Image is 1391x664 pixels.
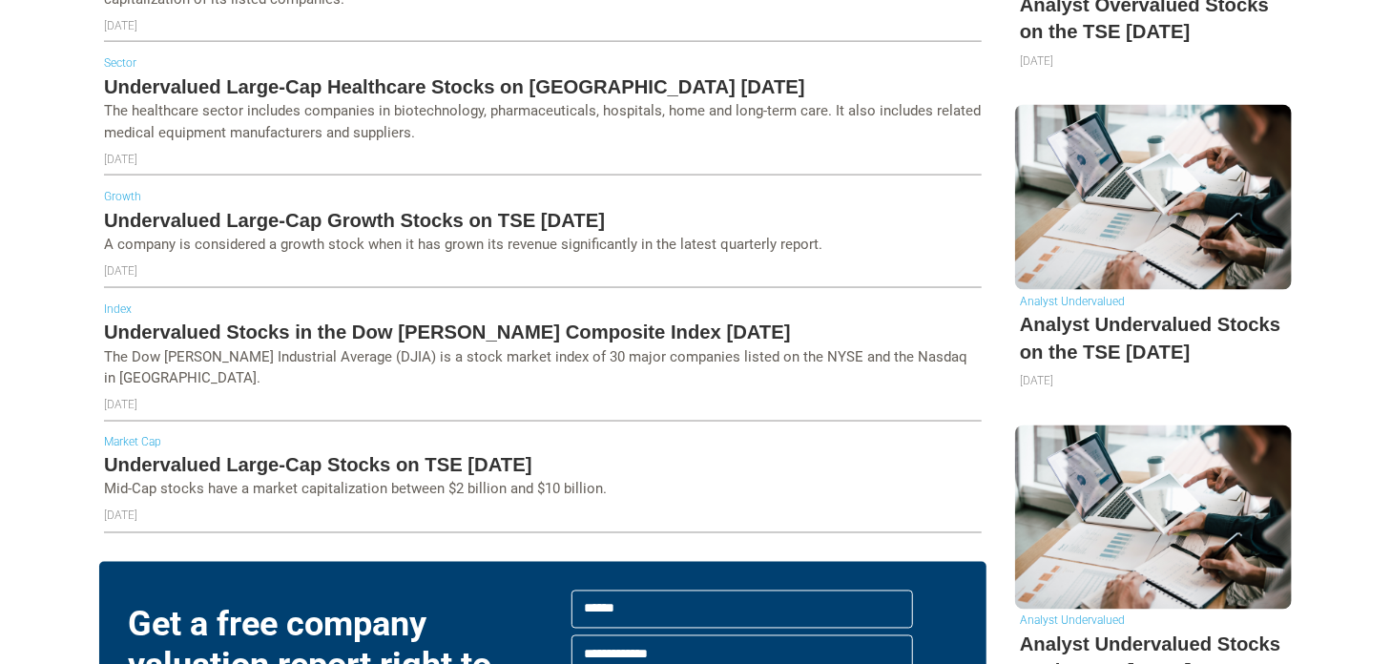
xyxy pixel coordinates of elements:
[104,508,982,525] p: [DATE]
[104,319,982,345] h5: Undervalued Stocks in the Dow [PERSON_NAME] Composite Index [DATE]
[1015,105,1292,289] img: Analyst Undervalued Stocks on the TSE August 2025
[104,151,982,168] p: [DATE]
[104,479,982,501] p: Mid-Cap stocks have a market capitalization between $2 billion and $10 billion.
[104,396,982,413] p: [DATE]
[104,436,161,449] a: Market Cap
[104,100,982,143] p: The healthcare sector includes companies in biotechnology, pharmaceuticals, hospitals, home and l...
[104,207,982,234] h5: Undervalued Large-Cap Growth Stocks on TSE [DATE]
[104,234,982,256] p: A company is considered a growth stock when it has grown its revenue significantly in the latest ...
[1020,311,1287,365] h5: Analyst Undervalued Stocks on the TSE [DATE]
[104,73,982,100] h5: Undervalued Large-Cap Healthcare Stocks on [GEOGRAPHIC_DATA] [DATE]
[1020,52,1287,70] p: [DATE]
[104,302,132,316] a: Index
[104,262,982,280] p: [DATE]
[104,452,982,479] h5: Undervalued Large-Cap Stocks on TSE [DATE]
[104,56,136,70] a: Sector
[104,17,982,34] p: [DATE]
[1020,295,1125,308] a: Analyst Undervalued
[104,190,141,203] a: Growth
[1020,372,1287,389] p: [DATE]
[104,346,982,389] p: The Dow [PERSON_NAME] Industrial Average (DJIA) is a stock market index of 30 major companies lis...
[1020,614,1125,628] a: Analyst Undervalued
[1015,425,1292,610] img: Analyst Undervalued Stocks on the ASE August 2025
